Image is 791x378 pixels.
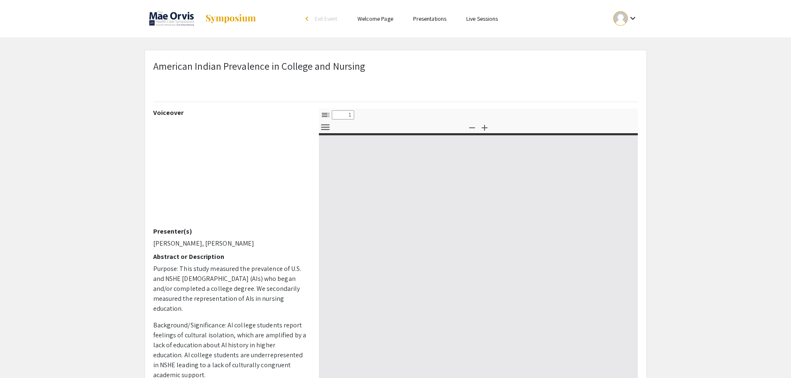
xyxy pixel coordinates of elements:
[478,121,492,133] button: Zoom In
[153,227,306,235] h2: Presenter(s)
[6,341,35,372] iframe: Chat
[358,15,393,22] a: Welcome Page
[144,8,196,29] img: Mae Orvis Symposium - Virtual Poster Presentation
[153,264,306,314] p: Purpose: This study measured the prevalence of U.S. and NSHE [DEMOGRAPHIC_DATA] (AIs) who began a...
[315,15,338,22] span: Exit Event
[413,15,446,22] a: Presentations
[153,253,306,261] h2: Abstract or Description
[628,13,638,23] mat-icon: Expand account dropdown
[205,14,257,24] img: Symposium by ForagerOne
[153,239,306,249] p: [PERSON_NAME], [PERSON_NAME]
[306,16,311,21] div: arrow_back_ios
[318,121,333,133] button: Tools
[465,121,479,133] button: Zoom Out
[153,120,306,227] iframe: American Indian Prevalence Mae Orvis Poster Recording
[332,110,354,119] input: Page
[153,109,306,117] h2: Voiceover
[144,8,257,29] a: Mae Orvis Symposium - Virtual Poster Presentation
[318,109,333,121] button: Toggle Sidebar
[466,15,498,22] a: Live Sessions
[153,59,365,73] span: American Indian Prevalence in College and Nursing
[605,9,647,28] button: Expand account dropdown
